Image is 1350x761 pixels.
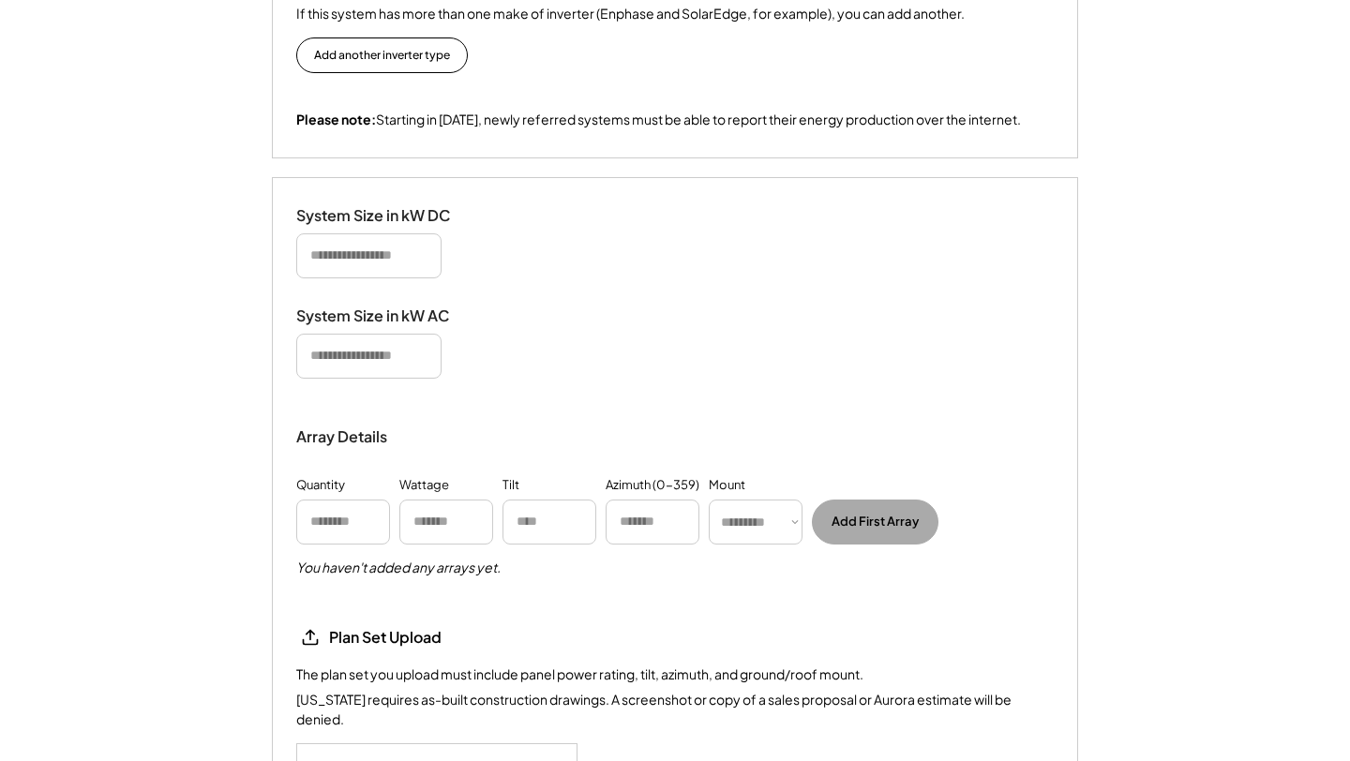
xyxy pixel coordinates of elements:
div: Quantity [296,476,345,495]
div: System Size in kW AC [296,306,484,326]
div: Array Details [296,425,390,448]
div: Wattage [399,476,449,495]
button: Add First Array [812,500,938,545]
button: Add another inverter type [296,37,468,73]
div: Plan Set Upload [329,628,517,648]
h5: You haven't added any arrays yet. [296,559,501,577]
div: The plan set you upload must include panel power rating, tilt, azimuth, and ground/roof mount. [296,665,863,684]
div: [US_STATE] requires as-built construction drawings. A screenshot or copy of a sales proposal or A... [296,690,1054,729]
div: Azimuth (0-359) [606,476,699,495]
div: Starting in [DATE], newly referred systems must be able to report their energy production over th... [296,111,1021,129]
div: If this system has more than one make of inverter (Enphase and SolarEdge, for example), you can a... [296,4,965,23]
div: Tilt [502,476,519,495]
strong: Please note: [296,111,376,127]
div: System Size in kW DC [296,206,484,226]
div: Mount [709,476,745,495]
